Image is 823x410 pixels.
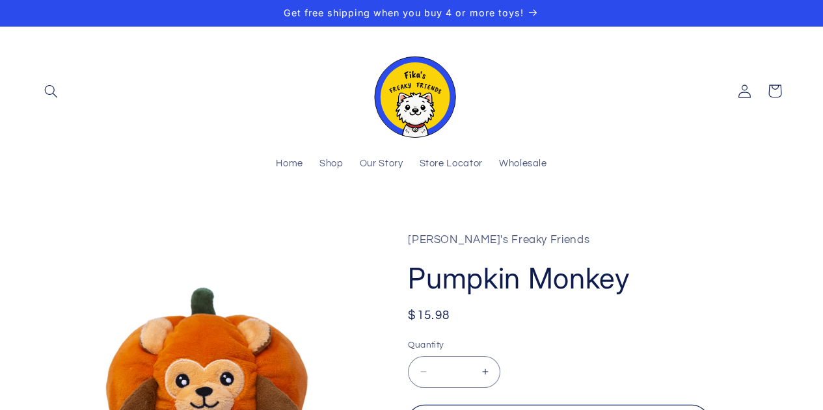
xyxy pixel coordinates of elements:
a: Home [268,150,312,179]
span: Get free shipping when you buy 4 or more toys! [284,7,524,18]
span: Home [276,158,303,170]
span: Shop [319,158,344,170]
a: Our Story [351,150,411,179]
summary: Search [36,76,66,106]
a: Wholesale [491,150,555,179]
a: Store Locator [411,150,491,179]
a: Shop [311,150,351,179]
img: Fika's Freaky Friends [366,45,457,138]
span: Store Locator [420,158,483,170]
span: Our Story [360,158,403,170]
label: Quantity [408,339,708,352]
p: [PERSON_NAME]'s Freaky Friends [408,231,787,250]
span: Wholesale [499,158,547,170]
span: $15.98 [408,307,450,325]
a: Fika's Freaky Friends [361,40,463,143]
h1: Pumpkin Monkey [408,260,787,297]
